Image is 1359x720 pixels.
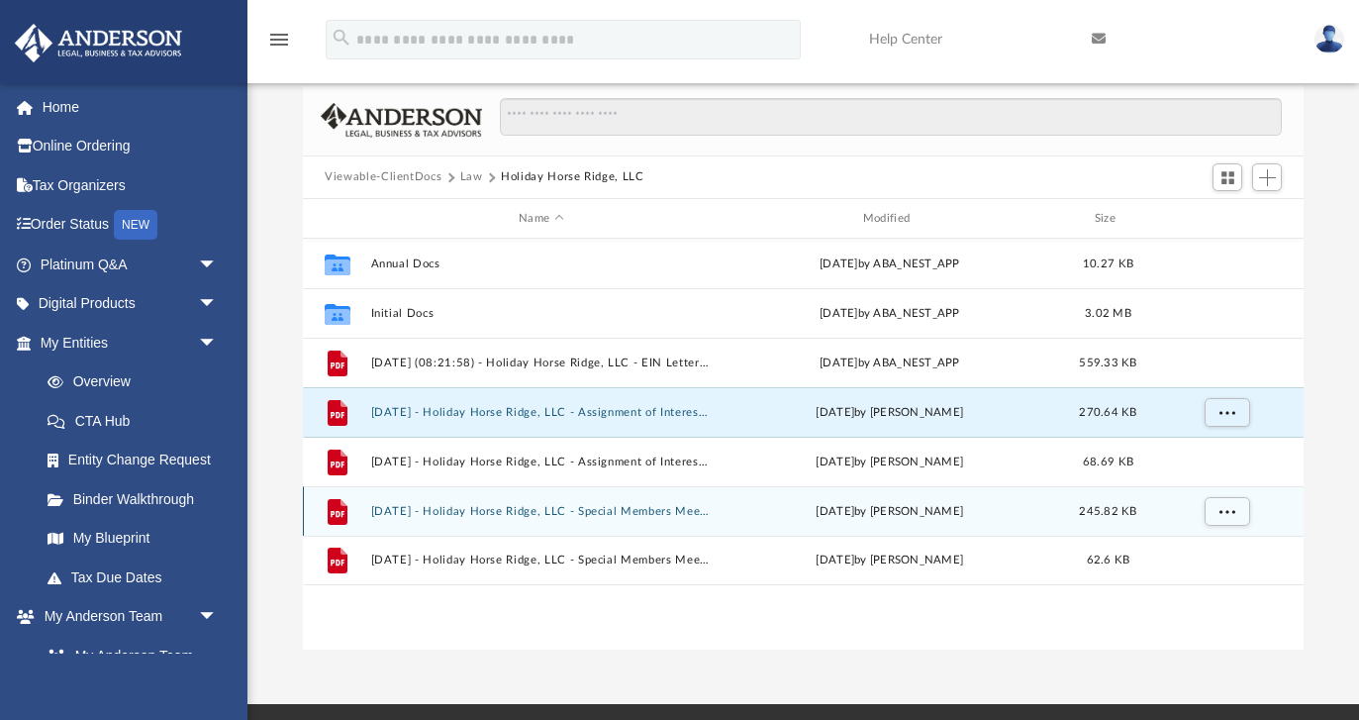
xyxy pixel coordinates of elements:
[371,357,712,369] button: [DATE] (08:21:58) - Holiday Horse Ridge, LLC - EIN Letter from IRS.pdf
[28,636,228,675] a: My Anderson Team
[1205,497,1250,527] button: More options
[370,210,711,228] div: Name
[198,245,238,285] span: arrow_drop_down
[114,210,157,240] div: NEW
[371,406,712,419] button: [DATE] - Holiday Horse Ridge, LLC - Assignment of Interest - DocuSigned.pdf
[720,404,1060,422] div: [DATE] by [PERSON_NAME]
[720,454,1060,471] div: [DATE] by [PERSON_NAME]
[9,24,188,62] img: Anderson Advisors Platinum Portal
[198,323,238,363] span: arrow_drop_down
[14,597,238,637] a: My Anderson Teamarrow_drop_down
[28,401,247,441] a: CTA Hub
[371,505,712,518] button: [DATE] - Holiday Horse Ridge, LLC - Special Members Meeting - DocuSigned.pdf
[198,597,238,638] span: arrow_drop_down
[28,441,247,480] a: Entity Change Request
[267,38,291,51] a: menu
[371,555,712,567] button: [DATE] - Holiday Horse Ridge, LLC - Special Members Meeting.pdf
[14,87,247,127] a: Home
[14,245,247,284] a: Platinum Q&Aarrow_drop_down
[1314,25,1344,53] img: User Pic
[1069,210,1148,228] div: Size
[198,284,238,325] span: arrow_drop_down
[312,210,361,228] div: id
[371,257,712,270] button: Annual Docs
[460,168,483,186] button: Law
[1079,358,1136,368] span: 559.33 KB
[1252,163,1282,191] button: Add
[500,98,1282,136] input: Search files and folders
[1083,258,1133,269] span: 10.27 KB
[14,127,247,166] a: Online Ordering
[720,256,1060,273] div: [DATE] by ABA_NEST_APP
[501,168,644,186] button: Holiday Horse Ridge, LLC
[720,355,1060,372] div: [DATE] by ABA_NEST_APP
[303,239,1304,650] div: grid
[1079,506,1136,517] span: 245.82 KB
[1156,210,1295,228] div: id
[720,210,1060,228] div: Modified
[28,479,247,519] a: Binder Walkthrough
[371,456,712,468] button: [DATE] - Holiday Horse Ridge, LLC - Assignment of Interest.pdf
[28,519,238,559] a: My Blueprint
[1213,163,1242,191] button: Switch to Grid View
[371,307,712,320] button: Initial Docs
[720,305,1060,323] div: [DATE] by ABA_NEST_APP
[325,168,441,186] button: Viewable-ClientDocs
[1205,398,1250,428] button: More options
[1087,556,1130,566] span: 62.6 KB
[28,362,247,402] a: Overview
[1083,457,1133,467] span: 68.69 KB
[14,323,247,362] a: My Entitiesarrow_drop_down
[267,28,291,51] i: menu
[28,558,247,597] a: Tax Due Dates
[14,165,247,205] a: Tax Organizers
[720,553,1060,570] div: [DATE] by [PERSON_NAME]
[14,205,247,246] a: Order StatusNEW
[14,284,247,324] a: Digital Productsarrow_drop_down
[331,27,352,49] i: search
[1085,308,1131,319] span: 3.02 MB
[720,503,1060,521] div: [DATE] by [PERSON_NAME]
[1079,407,1136,418] span: 270.64 KB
